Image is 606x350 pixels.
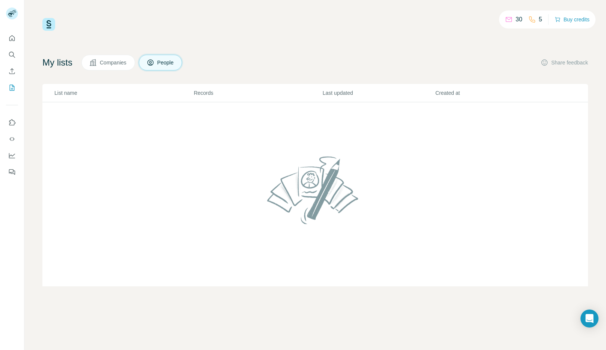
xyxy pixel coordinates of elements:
[54,89,193,97] p: List name
[435,89,547,97] p: Created at
[541,59,588,66] button: Share feedback
[516,15,522,24] p: 30
[6,48,18,61] button: Search
[264,150,366,230] img: No lists found
[6,81,18,94] button: My lists
[6,132,18,146] button: Use Surfe API
[6,64,18,78] button: Enrich CSV
[6,31,18,45] button: Quick start
[100,59,127,66] span: Companies
[555,14,589,25] button: Buy credits
[323,89,435,97] p: Last updated
[6,116,18,129] button: Use Surfe on LinkedIn
[6,165,18,179] button: Feedback
[42,57,72,69] h4: My lists
[157,59,174,66] span: People
[6,149,18,162] button: Dashboard
[42,18,55,31] img: Surfe Logo
[539,15,542,24] p: 5
[194,89,322,97] p: Records
[580,310,598,328] div: Open Intercom Messenger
